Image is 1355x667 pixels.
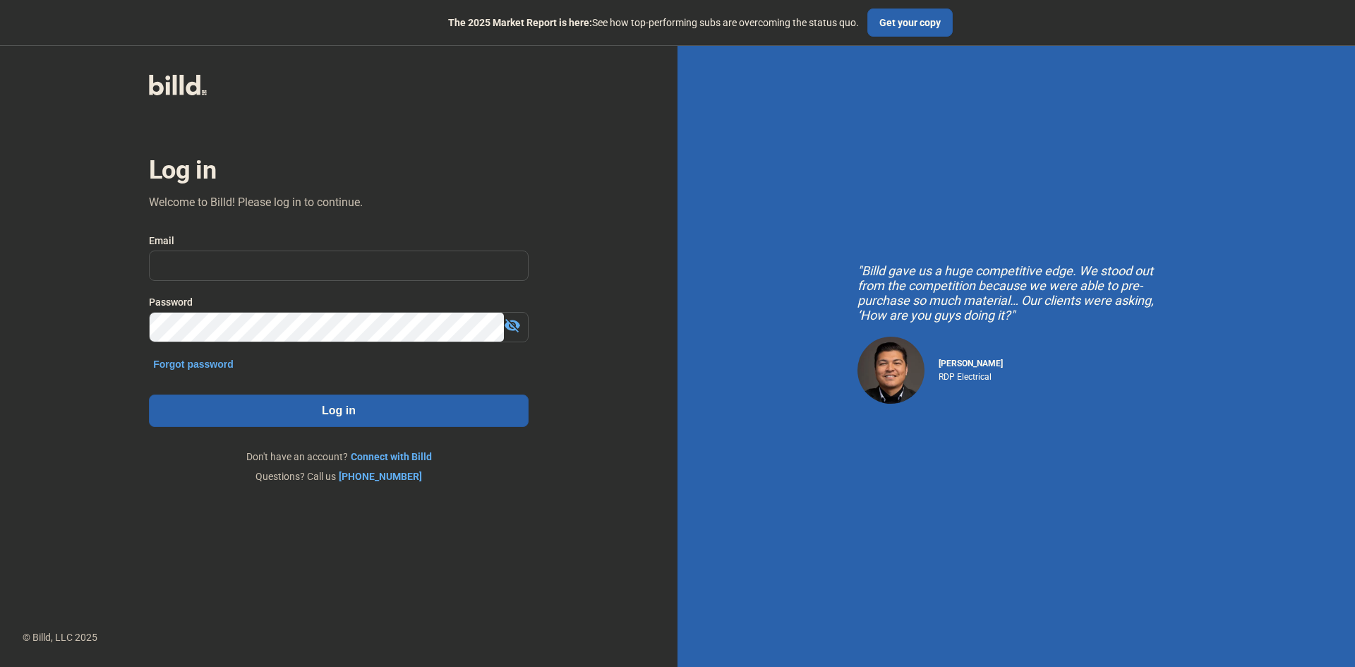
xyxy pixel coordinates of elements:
[448,17,592,28] span: The 2025 Market Report is here:
[939,368,1003,382] div: RDP Electrical
[448,16,859,30] div: See how top-performing subs are overcoming the status quo.
[149,234,529,248] div: Email
[339,469,422,483] a: [PHONE_NUMBER]
[149,469,529,483] div: Questions? Call us
[149,295,529,309] div: Password
[867,8,953,37] button: Get your copy
[149,450,529,464] div: Don't have an account?
[939,359,1003,368] span: [PERSON_NAME]
[857,263,1175,323] div: "Billd gave us a huge competitive edge. We stood out from the competition because we were able to...
[504,317,521,334] mat-icon: visibility_off
[149,194,363,211] div: Welcome to Billd! Please log in to continue.
[351,450,432,464] a: Connect with Billd
[857,337,925,404] img: Raul Pacheco
[149,155,216,186] div: Log in
[149,395,529,427] button: Log in
[149,356,238,372] button: Forgot password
